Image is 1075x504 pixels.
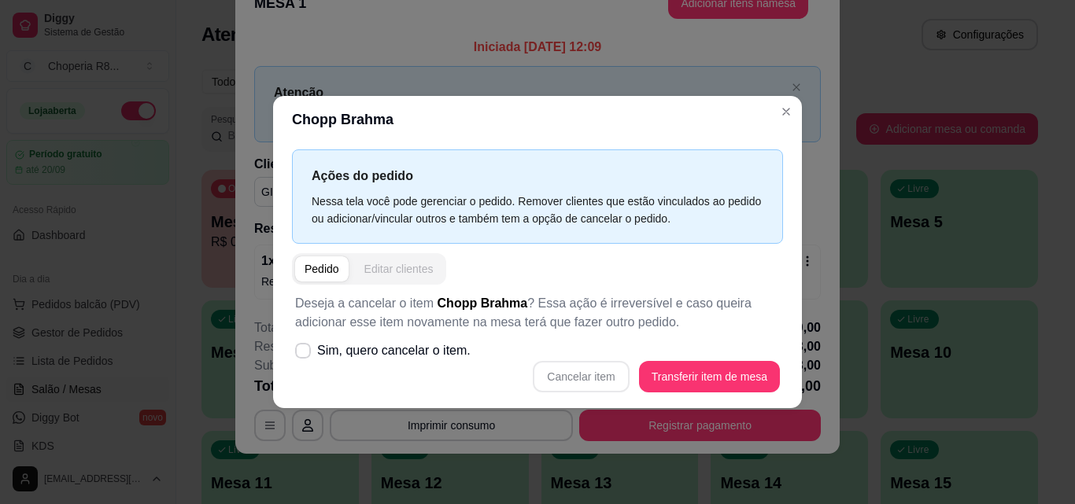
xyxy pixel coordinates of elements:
[312,193,763,227] div: Nessa tela você pode gerenciar o pedido. Remover clientes que estão vinculados ao pedido ou adici...
[312,166,763,186] p: Ações do pedido
[305,261,339,277] div: Pedido
[774,99,799,124] button: Close
[273,96,802,143] header: Chopp Brahma
[364,261,434,277] div: Editar clientes
[639,361,780,392] button: Transferir item de mesa
[295,294,780,332] p: Deseja a cancelar o item ? Essa ação é irreversível e caso queira adicionar esse item novamente n...
[438,296,528,310] span: Chopp Brahma
[317,341,471,360] span: Sim, quero cancelar o item.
